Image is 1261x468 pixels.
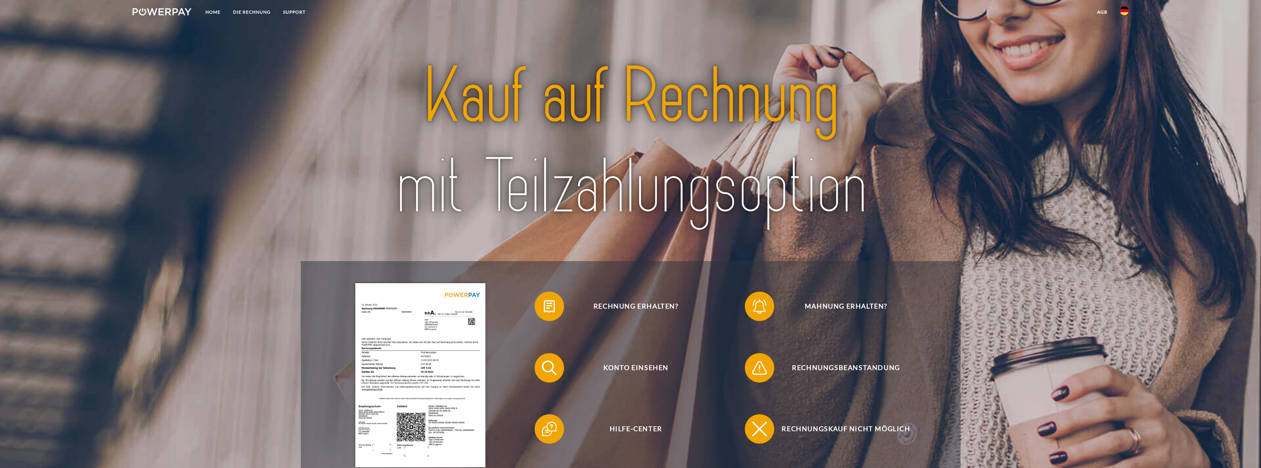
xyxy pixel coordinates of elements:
[535,414,726,444] button: Hilfe-Center
[745,353,936,383] button: Rechnungsbeanstandung
[745,414,936,444] button: Rechnungskauf nicht möglich
[339,47,922,237] img: title-powerpay_de.svg
[227,6,277,19] a: DIE RECHNUNG
[540,359,559,377] img: qb_search.svg
[750,359,769,377] img: qb_warning.svg
[546,414,726,444] span: Hilfe-Center
[750,297,769,316] img: qb_bell.svg
[756,292,936,321] span: Mahnung erhalten?
[199,6,227,19] a: Home
[1120,6,1129,15] img: de
[546,292,726,321] span: Rechnung erhalten?
[540,297,559,316] img: qb_bill.svg
[546,353,726,383] span: Konto einsehen
[355,283,485,467] img: single_invoice_powerpay_de.jpg
[1091,6,1114,19] a: agb
[756,414,936,444] span: Rechnungskauf nicht möglich
[535,292,726,321] button: Rechnung erhalten?
[756,353,936,383] span: Rechnungsbeanstandung
[745,292,936,321] button: Mahnung erhalten?
[750,420,769,438] img: qb_close.svg
[535,353,726,383] button: Konto einsehen
[540,420,559,438] img: qb_help.svg
[277,6,312,19] a: SUPPORT
[133,8,192,15] img: logo-powerpay-white.svg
